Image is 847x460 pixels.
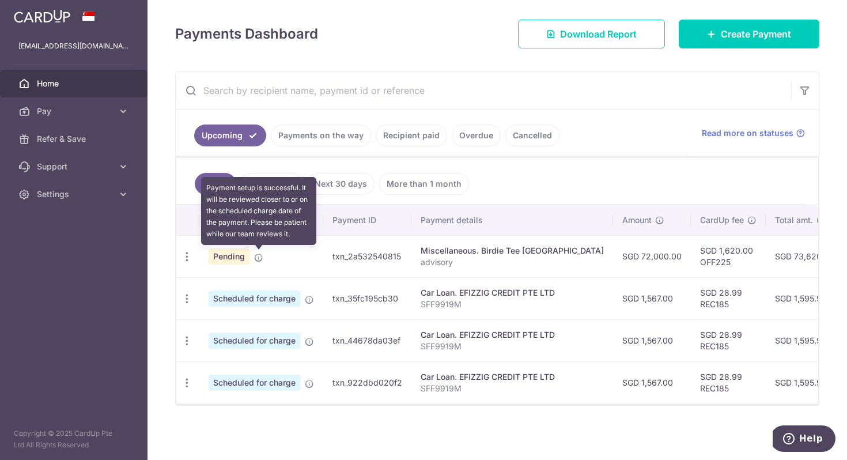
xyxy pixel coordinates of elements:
[37,188,113,200] span: Settings
[323,235,411,277] td: txn_2a532540815
[195,173,236,195] a: All
[421,341,604,352] p: SFF9919M
[766,319,844,361] td: SGD 1,595.99
[323,319,411,361] td: txn_44678da03ef
[613,235,691,277] td: SGD 72,000.00
[691,277,766,319] td: SGD 28.99 REC185
[560,27,637,41] span: Download Report
[201,177,316,245] div: Payment setup is successful. It will be reviewed closer to or on the scheduled charge date of the...
[775,214,813,226] span: Total amt.
[271,125,371,146] a: Payments on the way
[691,319,766,361] td: SGD 28.99 REC185
[691,235,766,277] td: SGD 1,620.00 OFF225
[421,329,604,341] div: Car Loan. EFIZZIG CREDIT PTE LTD
[323,361,411,404] td: txn_922dbd020f2
[518,20,665,48] a: Download Report
[613,277,691,319] td: SGD 1,567.00
[379,173,469,195] a: More than 1 month
[766,361,844,404] td: SGD 1,595.99
[209,375,300,391] span: Scheduled for charge
[194,125,266,146] a: Upcoming
[209,333,300,349] span: Scheduled for charge
[700,214,744,226] span: CardUp fee
[307,173,375,195] a: Next 30 days
[505,125,559,146] a: Cancelled
[452,125,501,146] a: Overdue
[773,425,835,454] iframe: Opens a widget where you can find more information
[622,214,652,226] span: Amount
[209,248,249,265] span: Pending
[411,205,613,235] th: Payment details
[37,105,113,117] span: Pay
[721,27,791,41] span: Create Payment
[176,72,791,109] input: Search by recipient name, payment id or reference
[323,277,411,319] td: txn_35fc195cb30
[702,127,805,139] a: Read more on statuses
[37,78,113,89] span: Home
[766,235,844,277] td: SGD 73,620.00
[421,245,604,257] div: Miscellaneous. Birdie Tee [GEOGRAPHIC_DATA]
[421,299,604,310] p: SFF9919M
[175,24,318,44] h4: Payments Dashboard
[691,361,766,404] td: SGD 28.99 REC185
[14,9,70,23] img: CardUp
[613,319,691,361] td: SGD 1,567.00
[679,20,819,48] a: Create Payment
[702,127,793,139] span: Read more on statuses
[421,371,604,383] div: Car Loan. EFIZZIG CREDIT PTE LTD
[421,287,604,299] div: Car Loan. EFIZZIG CREDIT PTE LTD
[18,40,129,52] p: [EMAIL_ADDRESS][DOMAIN_NAME]
[421,257,604,268] p: advisory
[421,383,604,394] p: SFF9919M
[323,205,411,235] th: Payment ID
[209,291,300,307] span: Scheduled for charge
[37,161,113,172] span: Support
[376,125,447,146] a: Recipient paid
[613,361,691,404] td: SGD 1,567.00
[766,277,844,319] td: SGD 1,595.99
[37,133,113,145] span: Refer & Save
